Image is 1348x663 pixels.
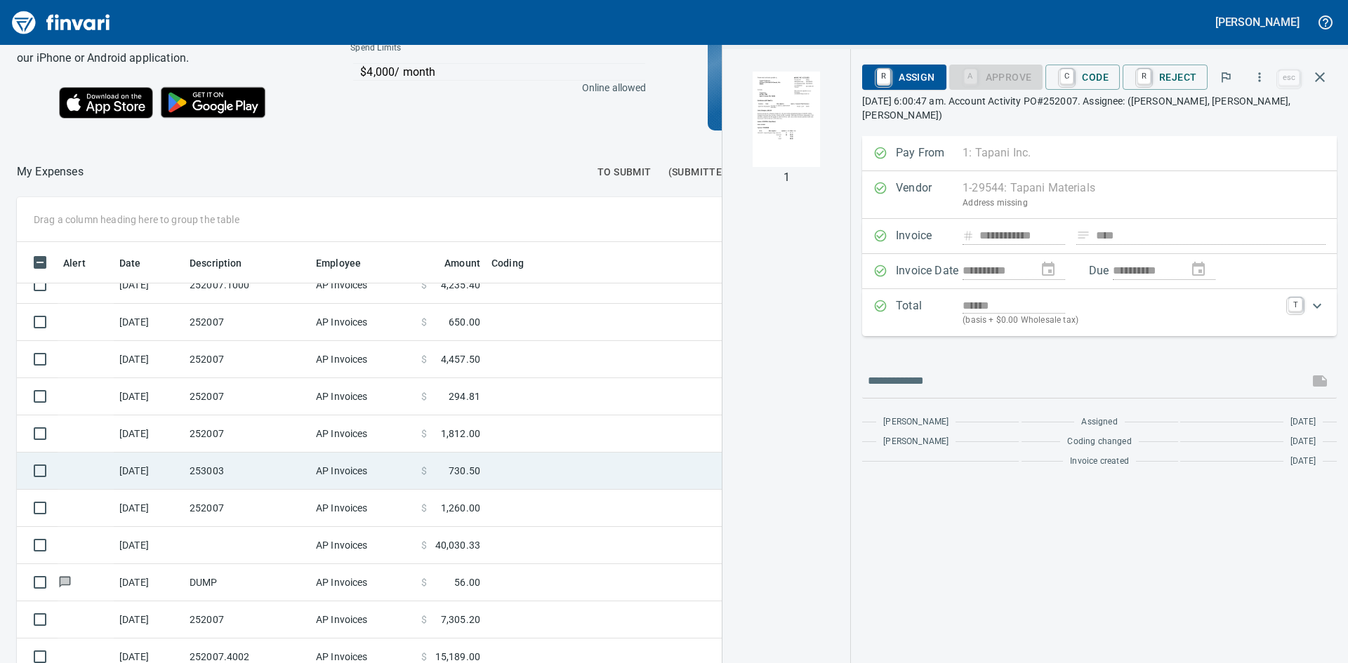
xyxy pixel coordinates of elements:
[310,453,416,490] td: AP Invoices
[1290,455,1316,469] span: [DATE]
[449,315,480,329] span: 650.00
[153,79,274,126] img: Get it on Google Play
[360,64,645,81] p: $4,000 / month
[668,163,732,181] span: (Submitted)
[1290,435,1316,449] span: [DATE]
[17,163,84,180] nav: breadcrumb
[1081,415,1117,429] span: Assigned
[441,352,480,366] span: 4,457.50
[310,341,416,378] td: AP Invoices
[441,427,480,441] span: 1,812.00
[1060,69,1073,84] a: C
[739,72,834,167] img: Page 1
[1278,70,1300,86] a: esc
[17,29,315,68] h6: You can also control your card and submit expenses from our iPhone or Android application.
[426,255,480,272] span: Amount
[114,304,184,341] td: [DATE]
[114,341,184,378] td: [DATE]
[1244,62,1275,93] button: More
[58,577,72,587] span: Has messages
[444,255,480,272] span: Amount
[184,267,310,304] td: 252007.1000
[421,501,427,515] span: $
[310,304,416,341] td: AP Invoices
[1067,435,1131,449] span: Coding changed
[1303,364,1337,398] span: This records your message into the invoice and notifies anyone mentioned
[449,464,480,478] span: 730.50
[421,427,427,441] span: $
[441,278,480,292] span: 4,235.40
[1045,65,1120,90] button: CCode
[184,304,310,341] td: 252007
[949,70,1043,82] div: Coding Required
[441,612,480,627] span: 7,305.20
[862,289,1337,336] div: Expand
[421,538,427,552] span: $
[190,255,260,272] span: Description
[784,169,790,186] p: 1
[421,315,427,329] span: $
[1275,60,1337,94] span: Close invoice
[873,65,934,89] span: Assign
[119,255,159,272] span: Date
[435,538,480,552] span: 40,030.33
[597,163,652,181] span: To Submit
[421,352,427,366] span: $
[184,490,310,527] td: 252007
[184,601,310,638] td: 252007
[190,255,242,272] span: Description
[877,69,890,84] a: R
[883,435,949,449] span: [PERSON_NAME]
[421,389,427,403] span: $
[339,81,646,95] p: Online allowed
[454,575,480,589] span: 56.00
[441,501,480,515] span: 1,260.00
[310,601,416,638] td: AP Invoices
[310,564,416,601] td: AP Invoices
[8,6,114,39] img: Finvari
[1212,11,1303,33] button: [PERSON_NAME]
[114,378,184,415] td: [DATE]
[1137,69,1151,84] a: R
[63,255,104,272] span: Alert
[1288,297,1302,312] a: T
[59,87,153,119] img: Download on the App Store
[310,378,416,415] td: AP Invoices
[119,255,141,272] span: Date
[184,341,310,378] td: 252007
[421,575,427,589] span: $
[114,490,184,527] td: [DATE]
[310,415,416,453] td: AP Invoices
[184,453,310,490] td: 253003
[114,564,184,601] td: [DATE]
[17,163,84,180] p: My Expenses
[421,464,427,478] span: $
[1123,65,1208,90] button: RReject
[114,415,184,453] td: [DATE]
[421,612,427,627] span: $
[114,527,184,564] td: [DATE]
[34,213,239,227] p: Drag a column heading here to group the table
[350,41,522,55] span: Spend Limits
[1210,62,1241,93] button: Flag
[114,453,184,490] td: [DATE]
[316,255,361,272] span: Employee
[1070,455,1129,469] span: Invoice created
[862,65,946,90] button: RAssign
[862,94,1337,122] p: [DATE] 6:00:47 am. Account Activity PO#252007. Assignee: ([PERSON_NAME], [PERSON_NAME], [PERSON_N...
[896,297,963,328] p: Total
[63,255,86,272] span: Alert
[421,278,427,292] span: $
[1134,65,1196,89] span: Reject
[1215,15,1300,29] h5: [PERSON_NAME]
[449,389,480,403] span: 294.81
[491,255,542,272] span: Coding
[114,601,184,638] td: [DATE]
[963,314,1280,328] p: (basis + $0.00 Wholesale tax)
[491,255,524,272] span: Coding
[310,267,416,304] td: AP Invoices
[1290,415,1316,429] span: [DATE]
[310,527,416,564] td: AP Invoices
[114,267,184,304] td: [DATE]
[316,255,379,272] span: Employee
